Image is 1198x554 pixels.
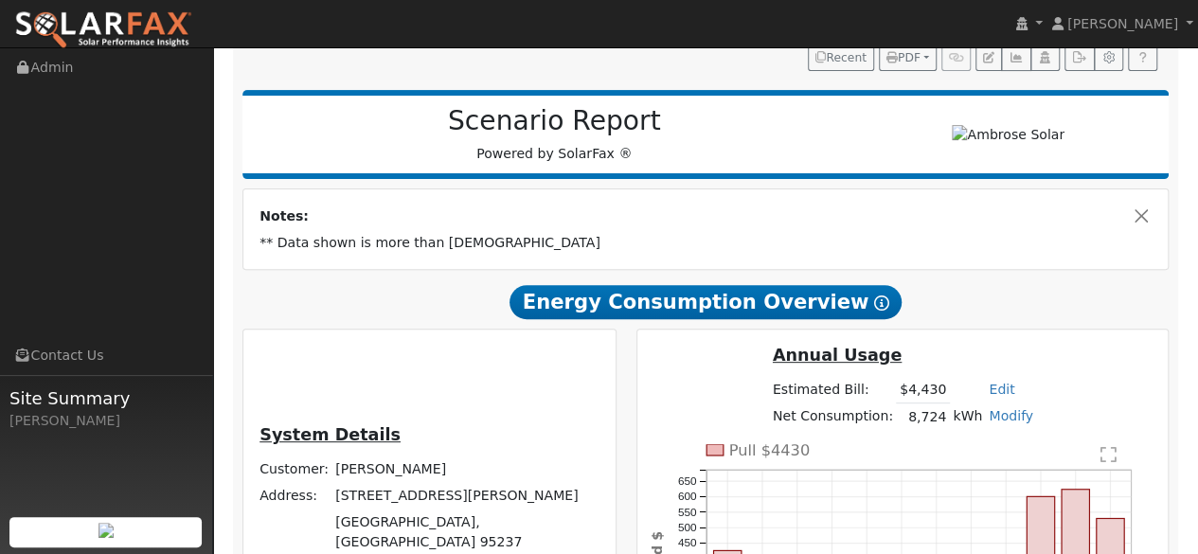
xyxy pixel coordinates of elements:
text: 450 [678,536,697,549]
span: [PERSON_NAME] [1067,16,1178,31]
a: Edit [989,382,1014,397]
span: Site Summary [9,385,203,411]
a: Modify [989,408,1033,423]
button: Edit User [975,45,1002,72]
button: Close [1132,206,1152,226]
td: Estimated Bill: [769,376,896,403]
div: Powered by SolarFax ® [252,105,857,164]
td: 8,724 [896,403,949,431]
button: Login As [1030,45,1060,72]
button: Recent [808,45,874,72]
i: Show Help [873,295,888,311]
a: Help Link [1128,45,1157,72]
td: kWh [950,403,986,431]
text: 500 [678,521,697,534]
u: System Details [259,425,401,444]
td: Customer: [257,456,332,482]
u: Annual Usage [773,346,902,365]
text:  [1102,444,1118,463]
button: Settings [1094,45,1123,72]
img: SolarFax [14,10,192,50]
td: $4,430 [896,376,949,403]
text: Pull $4430 [729,440,811,458]
td: ** Data shown is more than [DEMOGRAPHIC_DATA] [257,229,1155,256]
td: [PERSON_NAME] [332,456,602,482]
span: Energy Consumption Overview [510,285,902,319]
span: PDF [886,51,921,64]
text: 600 [678,490,697,503]
strong: Notes: [259,208,309,223]
button: PDF [879,45,937,72]
text: 550 [678,505,697,518]
button: Multi-Series Graph [1001,45,1030,72]
h2: Scenario Report [261,105,847,137]
td: [STREET_ADDRESS][PERSON_NAME] [332,482,602,509]
td: Address: [257,482,332,509]
text: 650 [678,474,697,487]
div: [PERSON_NAME] [9,411,203,431]
img: Ambrose Solar [952,125,1064,145]
td: Net Consumption: [769,403,896,431]
img: retrieve [98,523,114,538]
button: Export Interval Data [1064,45,1094,72]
